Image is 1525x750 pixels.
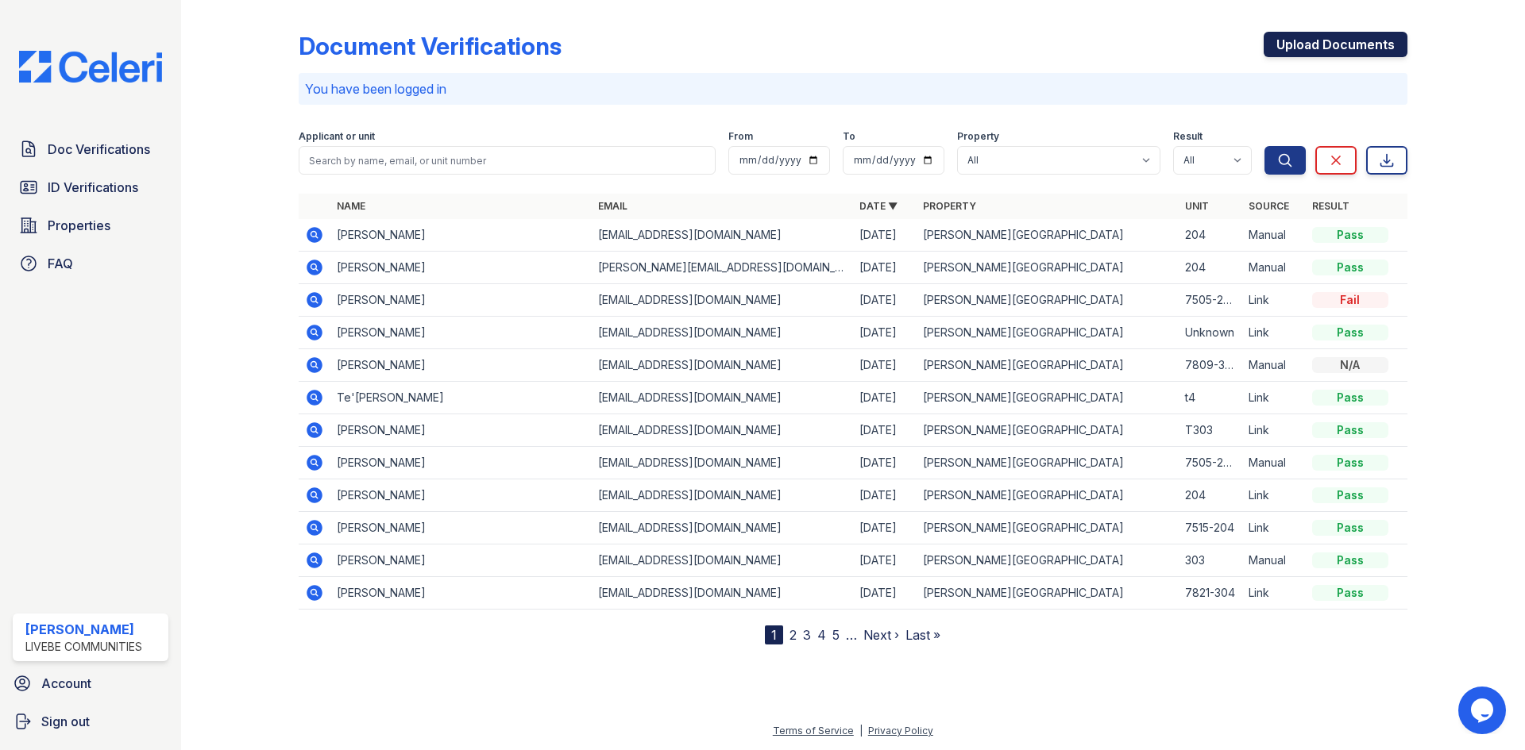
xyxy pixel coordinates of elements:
td: [PERSON_NAME][GEOGRAPHIC_DATA] [917,252,1178,284]
td: 303 [1179,544,1242,577]
input: Search by name, email, or unit number [299,146,716,175]
div: [PERSON_NAME] [25,620,142,639]
a: Date ▼ [859,200,898,212]
td: [PERSON_NAME] [330,349,592,382]
td: [DATE] [853,252,917,284]
a: FAQ [13,248,168,279]
td: [PERSON_NAME] [330,284,592,317]
td: [EMAIL_ADDRESS][DOMAIN_NAME] [592,317,853,349]
iframe: chat widget [1458,687,1509,734]
td: 7505-203 [1179,284,1242,317]
td: [DATE] [853,317,917,349]
a: 4 [817,627,826,643]
div: Fail [1312,292,1388,308]
td: 204 [1179,252,1242,284]
td: [PERSON_NAME][GEOGRAPHIC_DATA] [917,577,1178,610]
td: [PERSON_NAME] [330,544,592,577]
td: [PERSON_NAME][GEOGRAPHIC_DATA] [917,414,1178,447]
td: Manual [1242,349,1306,382]
a: Sign out [6,706,175,737]
a: Terms of Service [773,725,854,737]
td: Link [1242,284,1306,317]
label: Applicant or unit [299,130,375,143]
div: Pass [1312,455,1388,471]
td: [DATE] [853,479,917,512]
div: Pass [1312,585,1388,601]
a: 2 [790,627,797,643]
a: ID Verifications [13,171,168,203]
label: To [843,130,855,143]
td: [EMAIL_ADDRESS][DOMAIN_NAME] [592,349,853,382]
td: 7809-303 [1179,349,1242,382]
div: 1 [765,625,783,644]
div: Document Verifications [299,32,562,60]
td: [PERSON_NAME] [330,577,592,610]
div: LiveBe Communities [25,639,142,655]
div: Pass [1312,227,1388,243]
label: Result [1173,130,1203,143]
div: | [859,725,863,737]
td: Te'[PERSON_NAME] [330,382,592,414]
td: Manual [1242,447,1306,479]
td: Link [1242,317,1306,349]
td: [PERSON_NAME] [330,317,592,349]
td: [PERSON_NAME][GEOGRAPHIC_DATA] [917,317,1178,349]
td: [DATE] [853,219,917,252]
td: [DATE] [853,284,917,317]
td: [DATE] [853,577,917,610]
td: Unknown [1179,317,1242,349]
td: Link [1242,382,1306,414]
td: [PERSON_NAME][GEOGRAPHIC_DATA] [917,512,1178,544]
td: t4 [1179,382,1242,414]
div: Pass [1312,390,1388,406]
td: [PERSON_NAME][GEOGRAPHIC_DATA] [917,479,1178,512]
td: [DATE] [853,447,917,479]
a: Source [1249,200,1289,212]
td: [EMAIL_ADDRESS][DOMAIN_NAME] [592,414,853,447]
td: [PERSON_NAME] [330,479,592,512]
td: [PERSON_NAME][GEOGRAPHIC_DATA] [917,544,1178,577]
div: Pass [1312,552,1388,568]
a: Account [6,667,175,699]
td: [DATE] [853,544,917,577]
td: [PERSON_NAME][GEOGRAPHIC_DATA] [917,447,1178,479]
td: [PERSON_NAME] [330,447,592,479]
td: 7505-203 [1179,447,1242,479]
a: Property [923,200,976,212]
td: [DATE] [853,382,917,414]
div: Pass [1312,487,1388,503]
span: ID Verifications [48,178,138,197]
a: 3 [803,627,811,643]
span: … [846,625,857,644]
td: 7515-204 [1179,512,1242,544]
a: Doc Verifications [13,133,168,165]
img: CE_Logo_Blue-a8612792a0a2168367f1c8372b55b34899dd931a85d93a1a3d3e32e68fde9ad4.png [6,51,175,83]
span: Sign out [41,712,90,731]
p: You have been logged in [305,79,1401,98]
td: [DATE] [853,512,917,544]
td: [PERSON_NAME][GEOGRAPHIC_DATA] [917,382,1178,414]
td: Link [1242,479,1306,512]
td: Link [1242,512,1306,544]
td: [EMAIL_ADDRESS][DOMAIN_NAME] [592,577,853,610]
td: [EMAIL_ADDRESS][DOMAIN_NAME] [592,447,853,479]
a: 5 [832,627,840,643]
td: [EMAIL_ADDRESS][DOMAIN_NAME] [592,544,853,577]
td: [DATE] [853,414,917,447]
a: Result [1312,200,1349,212]
td: Manual [1242,252,1306,284]
a: Privacy Policy [868,725,933,737]
a: Name [337,200,365,212]
a: Upload Documents [1264,32,1407,57]
td: [EMAIL_ADDRESS][DOMAIN_NAME] [592,479,853,512]
span: Doc Verifications [48,140,150,159]
a: Email [598,200,627,212]
span: Account [41,674,91,693]
td: [EMAIL_ADDRESS][DOMAIN_NAME] [592,284,853,317]
td: Manual [1242,219,1306,252]
td: 204 [1179,219,1242,252]
td: [PERSON_NAME] [330,219,592,252]
td: [EMAIL_ADDRESS][DOMAIN_NAME] [592,382,853,414]
div: Pass [1312,520,1388,536]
